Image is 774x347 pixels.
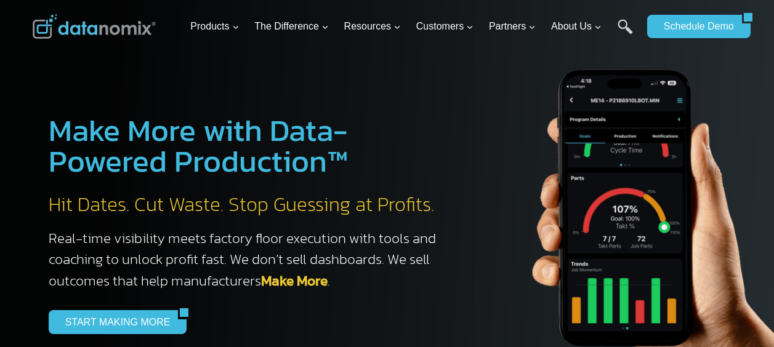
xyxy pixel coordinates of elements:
h3: Real-time visibility meets factory floor execution with tools and coaching to unlock profit fast.... [49,228,449,292]
a: Schedule Demo [647,15,742,38]
h2: Hit Dates. Cut Waste. Stop Guessing at Profits. [49,192,449,218]
span: The Difference [254,18,329,34]
span: About Us [551,18,602,34]
a: Search [618,19,633,47]
span: Partners [489,18,536,34]
span: Customers [416,18,474,34]
img: Datanomix [33,14,156,39]
h1: Make More with Data-Powered Production™ [49,115,449,177]
span: Products [190,18,239,34]
span: Resources [344,18,401,34]
nav: Primary Navigation [185,7,641,47]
